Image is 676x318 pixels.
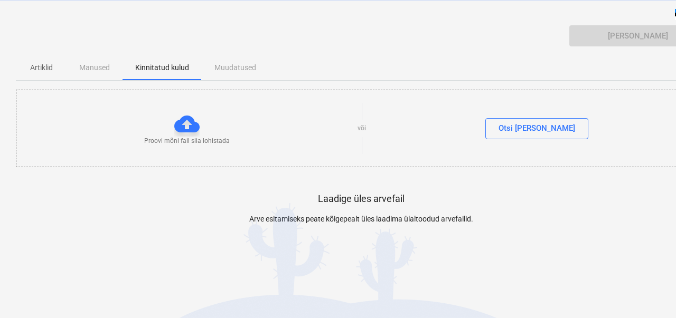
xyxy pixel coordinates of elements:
[144,137,230,146] p: Proovi mõni fail siia lohistada
[485,118,588,139] button: Otsi [PERSON_NAME]
[318,192,405,205] p: Laadige üles arvefail
[189,214,534,225] p: Arve esitamiseks peate kõigepealt üles laadima ülaltoodud arvefailid.
[358,124,366,133] p: või
[499,121,575,135] div: Otsi [PERSON_NAME]
[29,62,54,73] p: Artiklid
[135,62,189,73] p: Kinnitatud kulud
